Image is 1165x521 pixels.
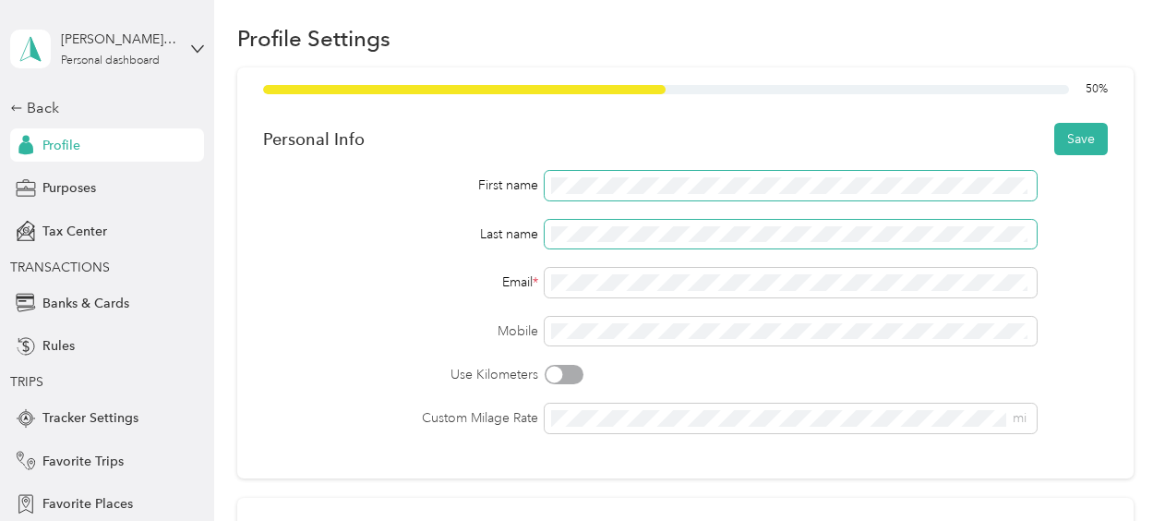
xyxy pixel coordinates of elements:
[1013,410,1027,426] span: mi
[42,294,129,313] span: Banks & Cards
[42,336,75,356] span: Rules
[10,374,43,390] span: TRIPS
[237,29,390,48] h1: Profile Settings
[42,452,124,471] span: Favorite Trips
[61,55,160,67] div: Personal dashboard
[42,222,107,241] span: Tax Center
[42,408,138,428] span: Tracker Settings
[1086,81,1108,98] span: 50 %
[42,494,133,514] span: Favorite Places
[263,129,365,149] div: Personal Info
[42,178,96,198] span: Purposes
[263,224,538,244] div: Last name
[10,260,110,275] span: TRANSACTIONS
[263,321,538,341] label: Mobile
[263,273,538,292] div: Email
[10,97,195,119] div: Back
[42,136,80,155] span: Profile
[263,176,538,195] div: First name
[1054,123,1108,155] button: Save
[1062,418,1165,521] iframe: Everlance-gr Chat Button Frame
[61,30,176,49] div: [PERSON_NAME][EMAIL_ADDRESS][PERSON_NAME][DOMAIN_NAME]
[263,365,538,384] label: Use Kilometers
[263,408,538,428] label: Custom Milage Rate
